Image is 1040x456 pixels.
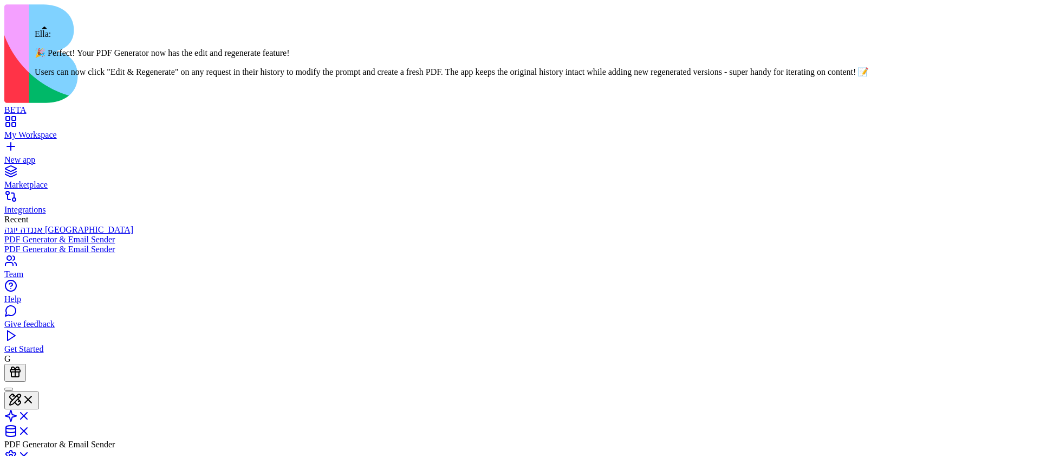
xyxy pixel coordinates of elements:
h1: PDF Generator & Email Sender [31,9,138,43]
img: logo [4,4,440,103]
div: Get Started [4,344,1036,354]
div: Give feedback [4,319,1036,329]
div: BETA [4,105,1036,115]
span: Ella: [35,29,51,38]
h1: Generate Professional PDFs [9,70,154,135]
p: 🎉 Perfect! Your PDF Generator now has the edit and regenerate feature! [35,48,869,58]
span: Recent [4,215,28,224]
a: BETA [4,95,1036,115]
p: Users can now click "Edit & Regenerate" on any request in their history to modify the prompt and ... [35,67,869,77]
div: Marketplace [4,180,1036,190]
a: אננדה יוגה [GEOGRAPHIC_DATA] [4,224,1036,235]
a: Help [4,285,1036,304]
a: PDF Generator & Email Sender [4,245,1036,254]
div: New app [4,155,1036,165]
div: Help [4,294,1036,304]
a: Team [4,260,1036,279]
a: PDF Generator & Email Sender [4,235,1036,245]
a: My Workspace [4,120,1036,140]
div: Integrations [4,205,1036,215]
span: G [4,354,11,363]
a: New app [4,145,1036,165]
a: Marketplace [4,170,1036,190]
a: Get Started [4,335,1036,354]
div: My Workspace [4,130,1036,140]
div: Team [4,269,1036,279]
a: Give feedback [4,310,1036,329]
span: PDF Generator & Email Sender [4,440,115,449]
a: Integrations [4,195,1036,215]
